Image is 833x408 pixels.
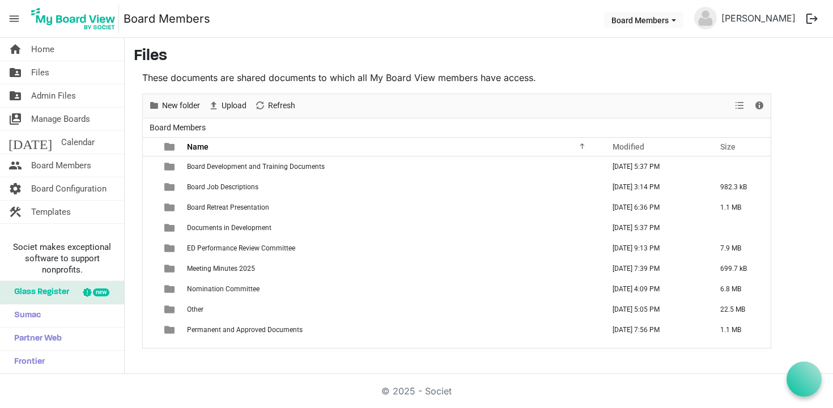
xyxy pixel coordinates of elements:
[730,94,750,118] div: View
[601,177,708,197] td: August 20, 2025 3:14 PM column header Modified
[158,258,184,279] td: is template cell column header type
[161,99,201,113] span: New folder
[187,142,209,151] span: Name
[158,299,184,320] td: is template cell column header type
[147,99,202,113] button: New folder
[604,12,683,28] button: Board Members dropdownbutton
[8,351,45,373] span: Frontier
[187,285,260,293] span: Nomination Committee
[147,121,208,135] span: Board Members
[601,258,708,279] td: July 27, 2025 7:39 PM column header Modified
[143,197,158,218] td: checkbox
[8,328,62,350] span: Partner Web
[717,7,800,29] a: [PERSON_NAME]
[184,320,601,340] td: Permanent and Approved Documents is template cell column header Name
[184,218,601,238] td: Documents in Development is template cell column header Name
[158,320,184,340] td: is template cell column header type
[158,156,184,177] td: is template cell column header type
[31,84,76,107] span: Admin Files
[601,299,708,320] td: November 27, 2024 5:05 PM column header Modified
[143,258,158,279] td: checkbox
[143,279,158,299] td: checkbox
[253,99,297,113] button: Refresh
[204,94,250,118] div: Upload
[158,279,184,299] td: is template cell column header type
[31,108,90,130] span: Manage Boards
[3,8,25,29] span: menu
[8,38,22,61] span: home
[8,131,52,154] span: [DATE]
[708,279,771,299] td: 6.8 MB is template cell column header Size
[187,326,303,334] span: Permanent and Approved Documents
[31,177,107,200] span: Board Configuration
[5,241,119,275] span: Societ makes exceptional software to support nonprofits.
[184,156,601,177] td: Board Development and Training Documents is template cell column header Name
[381,385,452,397] a: © 2025 - Societ
[143,177,158,197] td: checkbox
[61,131,95,154] span: Calendar
[28,5,119,33] img: My Board View Logo
[187,203,269,211] span: Board Retreat Presentation
[187,224,271,232] span: Documents in Development
[187,163,325,171] span: Board Development and Training Documents
[708,320,771,340] td: 1.1 MB is template cell column header Size
[708,299,771,320] td: 22.5 MB is template cell column header Size
[143,156,158,177] td: checkbox
[8,177,22,200] span: settings
[800,7,824,31] button: logout
[142,71,771,84] p: These documents are shared documents to which all My Board View members have access.
[158,177,184,197] td: is template cell column header type
[93,288,109,296] div: new
[8,61,22,84] span: folder_shared
[134,47,824,66] h3: Files
[267,99,296,113] span: Refresh
[143,299,158,320] td: checkbox
[8,201,22,223] span: construction
[752,99,767,113] button: Details
[124,7,210,30] a: Board Members
[601,197,708,218] td: April 23, 2025 6:36 PM column header Modified
[8,304,41,327] span: Sumac
[601,156,708,177] td: October 18, 2024 5:37 PM column header Modified
[220,99,248,113] span: Upload
[8,154,22,177] span: people
[144,94,204,118] div: New folder
[31,201,71,223] span: Templates
[143,238,158,258] td: checkbox
[31,61,49,84] span: Files
[708,218,771,238] td: is template cell column header Size
[158,238,184,258] td: is template cell column header type
[601,218,708,238] td: October 18, 2024 5:37 PM column header Modified
[184,299,601,320] td: Other is template cell column header Name
[143,320,158,340] td: checkbox
[750,94,769,118] div: Details
[184,258,601,279] td: Meeting Minutes 2025 is template cell column header Name
[601,320,708,340] td: November 28, 2024 7:56 PM column header Modified
[8,84,22,107] span: folder_shared
[31,154,91,177] span: Board Members
[187,244,295,252] span: ED Performance Review Committee
[8,108,22,130] span: switch_account
[250,94,299,118] div: Refresh
[158,218,184,238] td: is template cell column header type
[694,7,717,29] img: no-profile-picture.svg
[184,279,601,299] td: Nomination Committee is template cell column header Name
[187,265,255,273] span: Meeting Minutes 2025
[708,197,771,218] td: 1.1 MB is template cell column header Size
[184,177,601,197] td: Board Job Descriptions is template cell column header Name
[601,238,708,258] td: June 19, 2025 9:13 PM column header Modified
[720,142,736,151] span: Size
[601,279,708,299] td: July 30, 2025 4:09 PM column header Modified
[187,183,258,191] span: Board Job Descriptions
[187,305,203,313] span: Other
[28,5,124,33] a: My Board View Logo
[206,99,249,113] button: Upload
[158,197,184,218] td: is template cell column header type
[8,281,69,304] span: Glass Register
[708,238,771,258] td: 7.9 MB is template cell column header Size
[143,218,158,238] td: checkbox
[733,99,746,113] button: View dropdownbutton
[708,177,771,197] td: 982.3 kB is template cell column header Size
[613,142,644,151] span: Modified
[708,258,771,279] td: 699.7 kB is template cell column header Size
